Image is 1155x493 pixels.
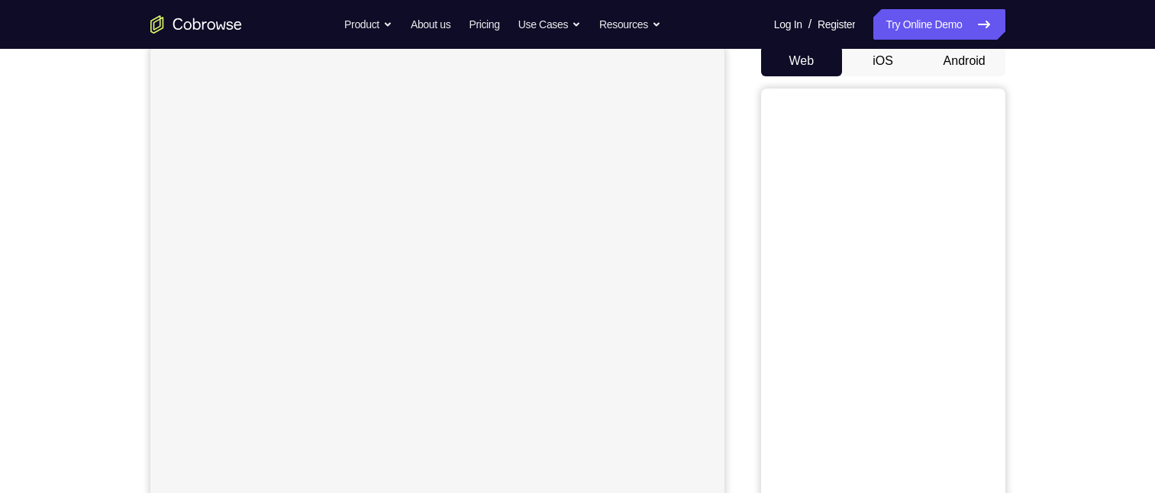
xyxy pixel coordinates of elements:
[818,9,855,40] a: Register
[842,46,924,76] button: iOS
[808,15,811,34] span: /
[150,15,242,34] a: Go to the home page
[924,46,1005,76] button: Android
[761,46,843,76] button: Web
[469,9,499,40] a: Pricing
[873,9,1005,40] a: Try Online Demo
[344,9,392,40] button: Product
[411,9,450,40] a: About us
[774,9,802,40] a: Log In
[599,9,661,40] button: Resources
[518,9,581,40] button: Use Cases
